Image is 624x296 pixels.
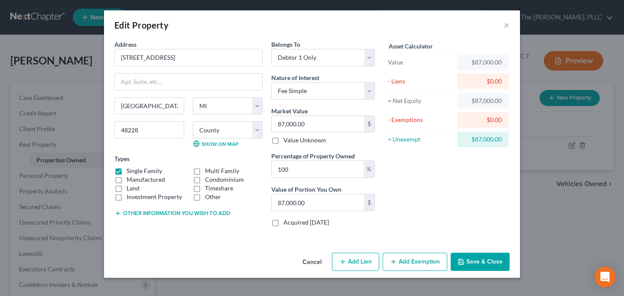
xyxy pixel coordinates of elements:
[283,136,326,145] label: Value Unknown
[464,116,502,124] div: $0.00
[464,97,502,105] div: $87,000.00
[389,42,433,51] label: Asset Calculator
[205,167,239,175] label: Multi Family
[388,116,453,124] div: - Exemptions
[205,193,221,201] label: Other
[272,116,364,132] input: 0.00
[271,151,355,161] label: Percentage of Property Owned
[115,98,184,114] input: Enter city...
[114,121,184,138] input: Enter zip...
[388,135,453,144] div: = Unexempt
[205,184,233,193] label: Timeshare
[193,140,238,147] a: Show on Map
[388,77,453,86] div: - Liens
[127,184,140,193] label: Land
[127,193,182,201] label: Investment Property
[272,161,364,177] input: 0.00
[271,41,300,48] span: Belongs To
[364,161,374,177] div: %
[114,41,136,48] span: Address
[464,58,502,67] div: $87,000.00
[464,77,502,86] div: $0.00
[464,135,502,144] div: $87,000.00
[283,218,329,227] label: Acquired [DATE]
[595,267,615,287] div: Open Intercom Messenger
[504,20,510,30] button: ×
[332,253,379,271] button: Add Lien
[364,116,374,132] div: $
[127,175,165,184] label: Manufactured
[115,74,262,90] input: Apt, Suite, etc...
[114,210,230,217] button: Other information you wish to add
[114,154,130,163] label: Types
[271,73,319,82] label: Nature of Interest
[127,167,162,175] label: Single Family
[364,194,374,211] div: $
[388,97,453,105] div: = Net Equity
[114,19,169,31] div: Edit Property
[451,253,510,271] button: Save & Close
[296,254,328,271] button: Cancel
[115,49,262,66] input: Enter address...
[271,106,308,116] label: Market Value
[383,253,447,271] button: Add Exemption
[205,175,244,184] label: Condominium
[271,185,341,194] label: Value of Portion You Own
[388,58,453,67] div: Value
[272,194,364,211] input: 0.00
